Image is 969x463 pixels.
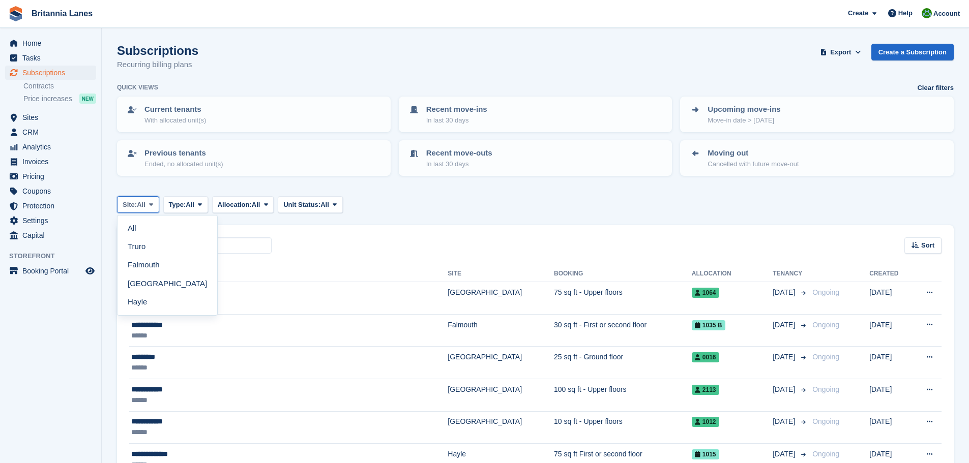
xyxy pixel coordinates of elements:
[117,196,159,213] button: Site: All
[5,264,96,278] a: menu
[692,320,725,330] span: 1035 B
[144,147,223,159] p: Previous tenants
[708,147,799,159] p: Moving out
[448,314,554,347] td: Falmouth
[812,417,839,425] span: Ongoing
[5,36,96,50] a: menu
[144,159,223,169] p: Ended, no allocated unit(s)
[448,347,554,379] td: [GEOGRAPHIC_DATA]
[773,266,808,282] th: Tenancy
[708,104,780,115] p: Upcoming move-ins
[869,411,911,444] td: [DATE]
[144,104,206,115] p: Current tenants
[818,44,863,60] button: Export
[22,51,83,65] span: Tasks
[554,266,692,282] th: Booking
[118,98,390,131] a: Current tenants With allocated unit(s)
[898,8,913,18] span: Help
[118,141,390,175] a: Previous tenants Ended, no allocated unit(s)
[812,450,839,458] span: Ongoing
[117,59,198,71] p: Recurring billing plans
[426,159,492,169] p: In last 30 days
[22,36,83,50] span: Home
[869,379,911,411] td: [DATE]
[448,282,554,315] td: [GEOGRAPHIC_DATA]
[5,140,96,154] a: menu
[869,347,911,379] td: [DATE]
[122,220,213,238] a: All
[773,384,797,395] span: [DATE]
[320,200,329,210] span: All
[773,416,797,427] span: [DATE]
[22,213,83,228] span: Settings
[5,51,96,65] a: menu
[871,44,954,60] a: Create a Subscription
[426,115,487,126] p: In last 30 days
[5,110,96,125] a: menu
[5,184,96,198] a: menu
[117,83,158,92] h6: Quick views
[448,411,554,444] td: [GEOGRAPHIC_DATA]
[773,320,797,330] span: [DATE]
[84,265,96,277] a: Preview store
[848,8,868,18] span: Create
[123,200,137,210] span: Site:
[922,8,932,18] img: Matt Lane
[22,140,83,154] span: Analytics
[692,352,719,362] span: 0016
[122,256,213,274] a: Falmouth
[917,83,954,93] a: Clear filters
[812,321,839,329] span: Ongoing
[5,66,96,80] a: menu
[448,379,554,411] td: [GEOGRAPHIC_DATA]
[921,240,934,251] span: Sort
[22,110,83,125] span: Sites
[22,155,83,169] span: Invoices
[122,274,213,293] a: [GEOGRAPHIC_DATA]
[23,94,72,104] span: Price increases
[554,411,692,444] td: 10 sq ft - Upper floors
[933,9,960,19] span: Account
[22,264,83,278] span: Booking Portal
[22,169,83,183] span: Pricing
[5,125,96,139] a: menu
[129,266,448,282] th: Customer
[692,385,719,395] span: 2113
[22,66,83,80] span: Subscriptions
[869,314,911,347] td: [DATE]
[812,288,839,296] span: Ongoing
[554,379,692,411] td: 100 sq ft - Upper floors
[23,81,96,91] a: Contracts
[692,288,719,298] span: 1064
[773,449,797,459] span: [DATE]
[869,266,911,282] th: Created
[681,98,953,131] a: Upcoming move-ins Move-in date > [DATE]
[554,282,692,315] td: 75 sq ft - Upper floors
[22,199,83,213] span: Protection
[218,200,252,210] span: Allocation:
[400,141,671,175] a: Recent move-outs In last 30 days
[22,228,83,242] span: Capital
[122,293,213,311] a: Hayle
[554,347,692,379] td: 25 sq ft - Ground floor
[169,200,186,210] span: Type:
[278,196,342,213] button: Unit Status: All
[692,417,719,427] span: 1012
[869,282,911,315] td: [DATE]
[5,169,96,183] a: menu
[79,94,96,104] div: NEW
[426,104,487,115] p: Recent move-ins
[830,47,851,57] span: Export
[163,196,208,213] button: Type: All
[692,449,719,459] span: 1015
[5,213,96,228] a: menu
[27,5,97,22] a: Britannia Lanes
[812,353,839,361] span: Ongoing
[117,44,198,57] h1: Subscriptions
[5,228,96,242] a: menu
[5,155,96,169] a: menu
[773,287,797,298] span: [DATE]
[283,200,320,210] span: Unit Status:
[692,266,773,282] th: Allocation
[23,93,96,104] a: Price increases NEW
